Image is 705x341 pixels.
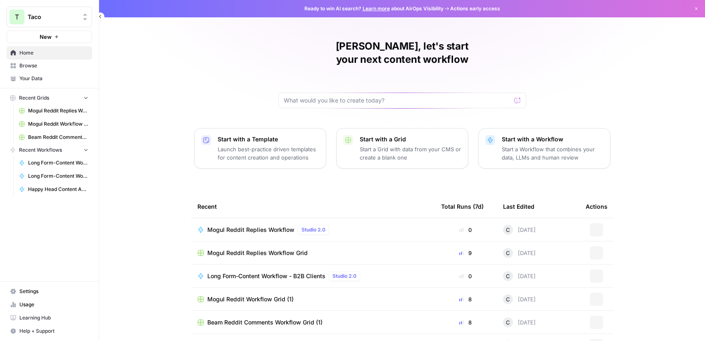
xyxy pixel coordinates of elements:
div: Last Edited [503,195,534,218]
a: Mogul Reddit Replies WorkflowStudio 2.0 [197,225,428,235]
a: Long Form-Content Workflow - All Clients (New) [15,156,92,169]
div: [DATE] [503,248,536,258]
div: [DATE] [503,317,536,327]
span: Settings [19,288,88,295]
div: Total Runs (7d) [441,195,484,218]
a: Browse [7,59,92,72]
span: Recent Grids [19,94,49,102]
div: 8 [441,295,490,303]
span: Mogul Reddit Replies Workflow Grid [207,249,308,257]
a: Mogul Reddit Workflow Grid (1) [197,295,428,303]
button: Start with a TemplateLaunch best-practice driven templates for content creation and operations [194,128,326,169]
span: Ready to win AI search? about AirOps Visibility [304,5,444,12]
span: C [506,318,510,327]
span: Taco [28,13,78,21]
span: Usage [19,301,88,308]
a: Long Form-Content Worflow [15,169,92,183]
div: 9 [441,249,490,257]
span: C [506,272,510,280]
div: [DATE] [503,225,536,235]
a: Beam Reddit Comments Workflow Grid (1) [197,318,428,327]
span: Long Form-Content Workflow - B2B Clients [207,272,325,280]
a: Settings [7,285,92,298]
span: Actions early access [450,5,500,12]
a: Mogul Reddit Workflow Grid (1) [15,117,92,131]
p: Start with a Template [218,135,319,143]
span: Long Form-Content Worflow [28,172,88,180]
span: C [506,249,510,257]
div: 0 [441,272,490,280]
span: New [40,33,52,41]
a: Home [7,46,92,60]
a: Long Form-Content Workflow - B2B ClientsStudio 2.0 [197,271,428,281]
p: Start with a Workflow [502,135,603,143]
a: Learning Hub [7,311,92,324]
div: Recent [197,195,428,218]
span: Home [19,49,88,57]
span: Learning Hub [19,314,88,322]
p: Start with a Grid [360,135,461,143]
h1: [PERSON_NAME], let's start your next content workflow [278,40,526,66]
a: Your Data [7,72,92,85]
p: Launch best-practice driven templates for content creation and operations [218,145,319,162]
span: Mogul Reddit Workflow Grid (1) [207,295,294,303]
span: Long Form-Content Workflow - All Clients (New) [28,159,88,167]
button: Start with a WorkflowStart a Workflow that combines your data, LLMs and human review [478,128,610,169]
span: Mogul Reddit Workflow Grid (1) [28,120,88,128]
a: Mogul Reddit Replies Workflow Grid [197,249,428,257]
button: Help + Support [7,324,92,338]
span: T [15,12,19,22]
p: Start a Grid with data from your CMS or create a blank one [360,145,461,162]
div: 0 [441,226,490,234]
span: Studio 2.0 [301,226,325,234]
span: Your Data [19,75,88,82]
p: Start a Workflow that combines your data, LLMs and human review [502,145,603,162]
span: C [506,226,510,234]
span: Studio 2.0 [332,272,356,280]
div: Actions [586,195,608,218]
span: Recent Workflows [19,146,62,154]
span: Mogul Reddit Replies Workflow Grid [28,107,88,114]
a: Usage [7,298,92,311]
a: Mogul Reddit Replies Workflow Grid [15,104,92,117]
a: Learn more [363,5,390,12]
span: Beam Reddit Comments Workflow Grid (1) [207,318,323,327]
button: New [7,31,92,43]
a: Happy Head Content Audit Agent [15,183,92,196]
span: Help + Support [19,327,88,335]
button: Recent Grids [7,92,92,104]
span: Beam Reddit Comments Workflow Grid (1) [28,134,88,141]
div: [DATE] [503,271,536,281]
button: Workspace: Taco [7,7,92,27]
span: C [506,295,510,303]
input: What would you like to create today? [284,96,511,105]
div: [DATE] [503,294,536,304]
span: Happy Head Content Audit Agent [28,186,88,193]
div: 8 [441,318,490,327]
a: Beam Reddit Comments Workflow Grid (1) [15,131,92,144]
button: Recent Workflows [7,144,92,156]
span: Mogul Reddit Replies Workflow [207,226,294,234]
span: Browse [19,62,88,69]
button: Start with a GridStart a Grid with data from your CMS or create a blank one [336,128,468,169]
